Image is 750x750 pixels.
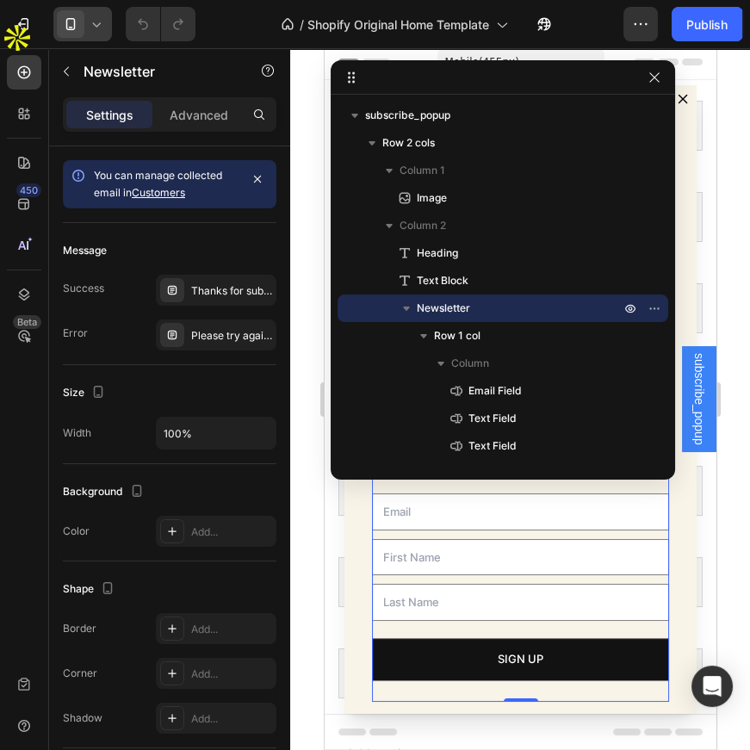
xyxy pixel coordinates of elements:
[468,382,522,400] span: Email Field
[63,243,107,258] div: Message
[63,524,90,539] div: Color
[400,162,445,179] span: Column 1
[191,524,272,540] div: Add...
[63,710,102,726] div: Shadow
[13,315,41,329] div: Beta
[47,65,345,252] img: gempages_578931602663408433-ebf55744-089b-45f2-9566-f6455182b317.jpg
[47,491,345,528] input: First Name
[63,480,147,504] div: Background
[63,425,91,441] div: Width
[86,106,133,124] p: Settings
[434,327,480,344] span: Row 1 col
[400,217,446,234] span: Column 2
[382,134,435,152] span: Row 2 cols
[49,342,344,423] p: Subscribe to our mailing list and avail a discount of 10% off your first order. You’ll also be th...
[48,591,344,631] button: Sign up
[173,601,219,621] div: Sign up
[47,536,345,573] input: Last Name
[366,305,383,397] span: subscribe_popup
[365,107,450,124] span: subscribe_popup
[191,283,272,299] div: Thanks for subscribing
[191,666,272,682] div: Add...
[63,578,118,601] div: Shape
[417,189,447,207] span: Image
[191,328,272,344] div: Please try again later.
[417,272,468,289] span: Text Block
[20,37,373,666] div: Dialog body
[468,437,517,455] span: Text Field
[451,355,489,372] span: Column
[63,666,97,681] div: Corner
[191,622,272,637] div: Add...
[170,106,228,124] p: Advanced
[63,621,96,636] div: Border
[47,266,345,323] h2: Thank you for visiting No-Mad!
[16,183,41,197] div: 450
[63,325,88,341] div: Error
[69,400,129,416] div: Newsletter
[417,300,470,317] span: Newsletter
[183,671,210,698] dialog: subscribe_popup
[132,186,185,199] a: Customers
[84,61,230,82] p: Newsletter
[691,666,733,707] div: Open Intercom Messenger
[47,445,345,482] input: Email
[20,37,373,666] div: Dialog content
[63,381,108,405] div: Size
[468,410,517,427] span: Text Field
[157,418,276,449] input: Auto
[191,711,272,727] div: Add...
[325,48,716,750] iframe: Design area
[94,169,222,199] span: You can manage collected email in
[63,281,104,296] div: Success
[417,245,458,262] span: Heading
